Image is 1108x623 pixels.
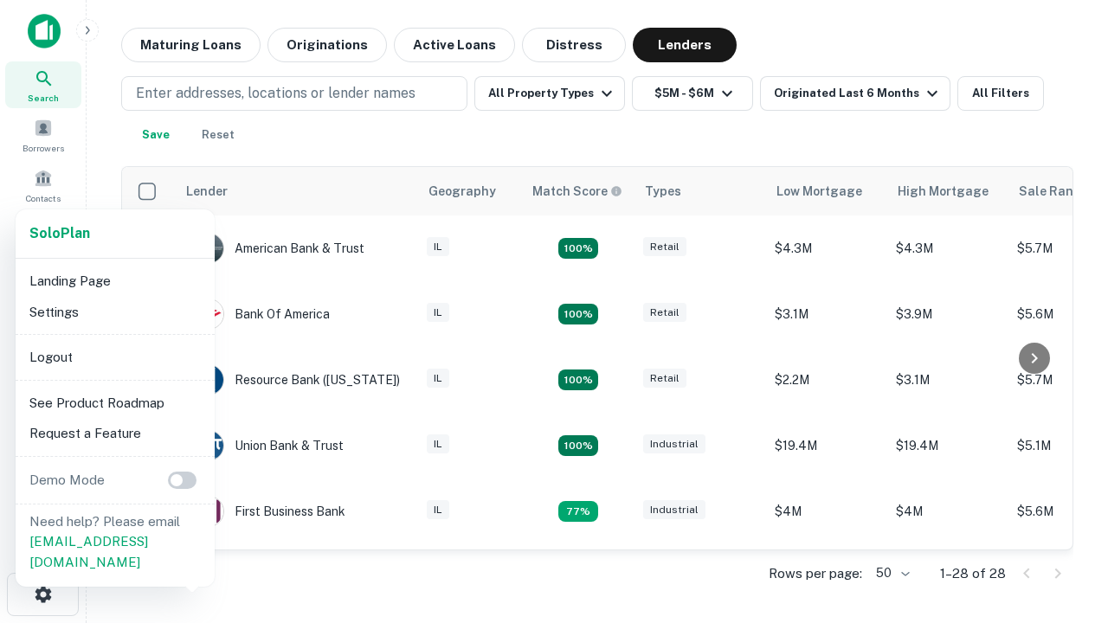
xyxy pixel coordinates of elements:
strong: Solo Plan [29,225,90,241]
li: See Product Roadmap [23,388,208,419]
iframe: Chat Widget [1021,429,1108,512]
p: Demo Mode [23,470,112,491]
a: SoloPlan [29,223,90,244]
li: Logout [23,342,208,373]
li: Settings [23,297,208,328]
li: Landing Page [23,266,208,297]
p: Need help? Please email [29,511,201,573]
a: [EMAIL_ADDRESS][DOMAIN_NAME] [29,534,148,569]
li: Request a Feature [23,418,208,449]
